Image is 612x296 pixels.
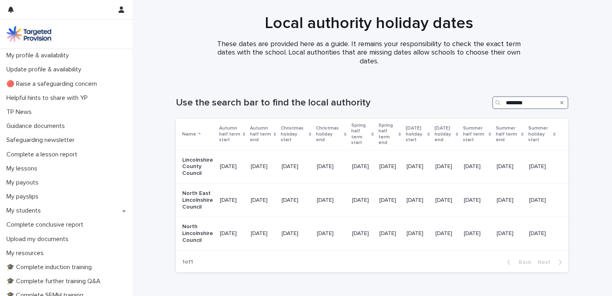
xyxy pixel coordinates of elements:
button: Next [534,259,568,266]
p: 🎓 Complete induction training [3,264,98,271]
p: [DATE] holiday start [406,124,425,144]
h1: Use the search bar to find the local authority [176,97,489,109]
p: [DATE] [352,163,373,170]
p: My payslips [3,193,45,201]
h1: Local authority holiday dates [173,14,565,33]
p: 🔴 Raise a safeguarding concern [3,80,103,88]
p: Update profile & availability [3,66,88,73]
p: Helpful hints to share with YP [3,94,94,102]
p: [DATE] [497,230,523,237]
p: [DATE] [529,197,556,204]
p: My lessons [3,165,44,172]
p: My students [3,207,47,215]
p: Upload my documents [3,235,75,243]
p: My profile & availability [3,52,75,59]
p: North Lincolnshire Council [182,223,213,243]
button: Back [501,259,534,266]
p: [DATE] [251,163,275,170]
p: [DATE] [220,163,244,170]
p: [DATE] [379,197,400,204]
p: [DATE] [464,230,490,237]
p: [DATE] [352,197,373,204]
p: Safeguarding newsletter [3,136,81,144]
p: [DATE] [529,230,556,237]
p: Name [182,130,196,139]
p: [DATE] [497,163,523,170]
p: [DATE] [251,230,275,237]
p: [DATE] [407,230,429,237]
p: Summer holiday start [528,124,551,144]
p: Christmas holiday end [316,124,342,144]
p: [DATE] [435,230,457,237]
p: [DATE] [407,197,429,204]
p: [DATE] [220,197,244,204]
tr: North Lincolnshire Council[DATE][DATE][DATE][DATE][DATE][DATE][DATE][DATE][DATE][DATE][DATE] [176,217,568,250]
p: Complete conclusive report [3,221,90,229]
p: [DATE] [251,197,275,204]
p: Complete a lesson report [3,151,84,158]
img: M5nRWzHhSzIhMunXDL62 [6,26,51,42]
p: Summer half term start [463,124,486,144]
p: My payouts [3,179,45,187]
input: Search [492,96,568,109]
p: [DATE] [317,163,346,170]
p: [DATE] [435,197,457,204]
p: [DATE] [220,230,244,237]
p: 1 of 1 [176,252,199,272]
p: 🎓 Complete further training Q&A [3,278,107,285]
p: [DATE] [379,163,400,170]
p: [DATE] [282,197,310,204]
p: Lincolnshire County Council [182,157,213,177]
p: TP News [3,108,38,116]
p: [DATE] [435,163,457,170]
p: [DATE] [529,163,556,170]
p: [DATE] [282,163,310,170]
p: [DATE] [407,163,429,170]
tr: North East Lincolnshire Council[DATE][DATE][DATE][DATE][DATE][DATE][DATE][DATE][DATE][DATE][DATE] [176,183,568,217]
p: Guidance documents [3,122,71,130]
p: [DATE] [464,197,490,204]
p: [DATE] [464,163,490,170]
p: [DATE] [317,197,346,204]
tr: Lincolnshire County Council[DATE][DATE][DATE][DATE][DATE][DATE][DATE][DATE][DATE][DATE][DATE] [176,150,568,183]
p: These dates are provided here as a guide. It remains your responsibility to check the exact term ... [209,40,529,66]
p: [DATE] [379,230,400,237]
p: Autumn half term end [250,124,272,144]
span: Next [538,260,555,265]
p: Autumn half term start [219,124,241,144]
p: [DATE] [317,230,346,237]
p: [DATE] [352,230,373,237]
p: My resources [3,249,50,257]
p: Summer half term end [496,124,519,144]
span: Back [514,260,531,265]
p: [DATE] [282,230,310,237]
p: Christmas holiday start [281,124,307,144]
p: [DATE] [497,197,523,204]
p: Spring half term end [378,121,397,148]
p: Spring half term start [351,121,369,148]
p: [DATE] holiday end [435,124,454,144]
p: North East Lincolnshire Council [182,190,213,210]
